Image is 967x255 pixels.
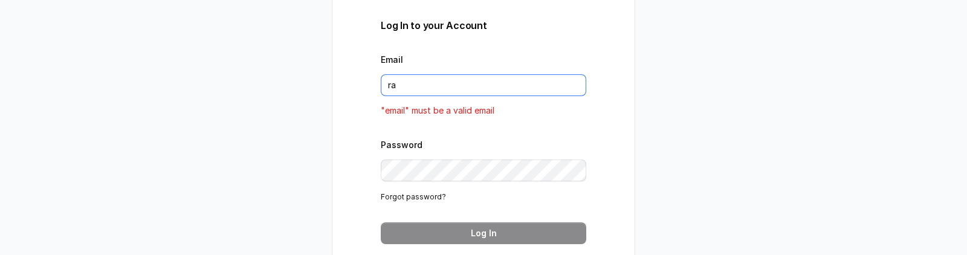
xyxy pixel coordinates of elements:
p: "email" must be a valid email [381,103,586,118]
button: Log In [381,222,586,244]
a: Forgot password? [381,192,446,201]
label: Email [381,54,403,65]
input: youremail@example.com [381,74,586,96]
h3: Log In to your Account [381,18,586,33]
label: Password [381,140,422,150]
